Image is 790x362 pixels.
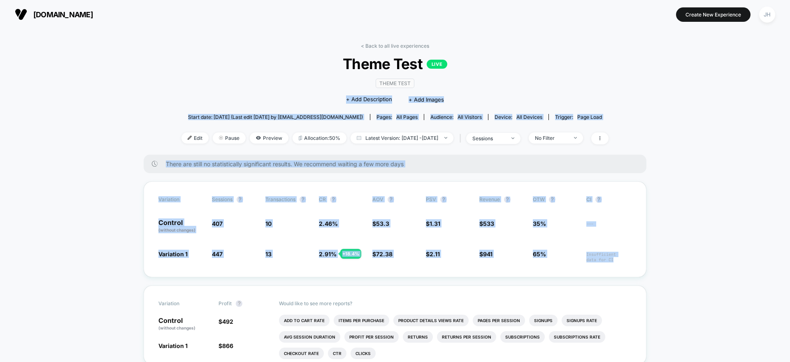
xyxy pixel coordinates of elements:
img: end [511,137,514,139]
span: [DOMAIN_NAME] [33,10,93,19]
span: + Add Images [409,96,444,103]
div: JH [759,7,775,23]
span: 533 [483,220,494,227]
button: ? [330,196,337,203]
button: ? [504,196,511,203]
li: Pages Per Session [473,315,525,326]
div: + 18.4 % [340,249,361,259]
span: Device: [488,114,548,120]
li: Signups Rate [562,315,602,326]
a: < Back to all live experiences [361,43,429,49]
span: Theme Test [376,79,414,88]
span: PSV [426,196,436,202]
span: 10 [265,220,272,227]
button: ? [237,196,243,203]
div: Trigger: [555,114,602,120]
span: $ [218,318,233,325]
img: rebalance [299,136,302,140]
span: 2.91 % [319,251,337,258]
button: ? [300,196,306,203]
span: $ [372,220,389,227]
li: Subscriptions [500,331,545,343]
span: OTW [533,196,578,203]
p: LIVE [427,60,447,69]
li: Avg Session Duration [279,331,340,343]
img: edit [188,136,192,140]
span: $ [218,342,233,349]
span: All Visitors [458,114,482,120]
button: Create New Experience [676,7,750,22]
span: 2.46 % [319,220,338,227]
span: 53.3 [376,220,389,227]
span: --- [586,221,632,233]
span: Sessions [212,196,232,202]
button: ? [549,196,555,203]
span: $ [426,251,440,258]
span: 447 [212,251,223,258]
button: ? [595,196,602,203]
span: 492 [222,318,233,325]
span: Insufficient data for CI [586,252,632,262]
span: Theme Test [203,55,587,72]
span: $ [479,220,494,227]
span: There are still no statistically significant results. We recommend waiting a few more days [166,160,630,167]
img: calendar [357,136,361,140]
span: Pause [213,132,246,144]
li: Add To Cart Rate [279,315,330,326]
span: CR [319,196,326,202]
span: Page Load [577,114,602,120]
span: 72.38 [376,251,393,258]
span: all devices [516,114,542,120]
p: Control [158,317,210,331]
button: JH [757,6,778,23]
li: Items Per Purchase [334,315,389,326]
button: ? [440,196,447,203]
li: Ctr [328,348,346,359]
span: Transactions [265,196,295,202]
span: $ [372,251,393,258]
span: Variation 1 [158,251,188,258]
div: Pages: [376,114,418,120]
button: ? [236,300,242,307]
span: 1.31 [430,220,440,227]
p: Would like to see more reports? [279,300,632,306]
img: end [574,137,577,139]
img: Visually logo [15,8,27,21]
li: Product Details Views Rate [393,315,469,326]
span: $ [426,220,440,227]
div: No Filter [535,135,568,141]
img: end [219,136,223,140]
span: Revenue [479,196,500,202]
li: Subscriptions Rate [549,331,605,343]
img: end [444,137,447,139]
div: sessions [472,135,505,142]
li: Profit Per Session [344,331,399,343]
span: $ [479,251,493,258]
span: Allocation: 50% [293,132,346,144]
span: 866 [222,342,233,349]
li: Clicks [351,348,376,359]
li: Returns [403,331,433,343]
span: + Add Description [346,95,392,104]
span: AOV [372,196,383,202]
button: [DOMAIN_NAME] [12,8,95,21]
li: Returns Per Session [437,331,496,343]
span: Start date: [DATE] (Last edit [DATE] by [EMAIL_ADDRESS][DOMAIN_NAME]) [188,114,363,120]
span: CI [586,196,632,203]
span: Edit [181,132,209,144]
span: Preview [250,132,288,144]
span: 407 [212,220,223,227]
span: Variation [158,300,204,307]
span: Variation [158,196,204,203]
button: ? [388,196,394,203]
span: (without changes) [158,325,195,330]
span: Profit [218,300,232,306]
span: all pages [396,114,418,120]
li: Checkout Rate [279,348,324,359]
span: 941 [483,251,493,258]
span: | [458,132,466,144]
span: 35% [533,220,546,227]
span: Variation 1 [158,342,188,349]
span: 2.11 [430,251,440,258]
span: 65% [533,251,546,258]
